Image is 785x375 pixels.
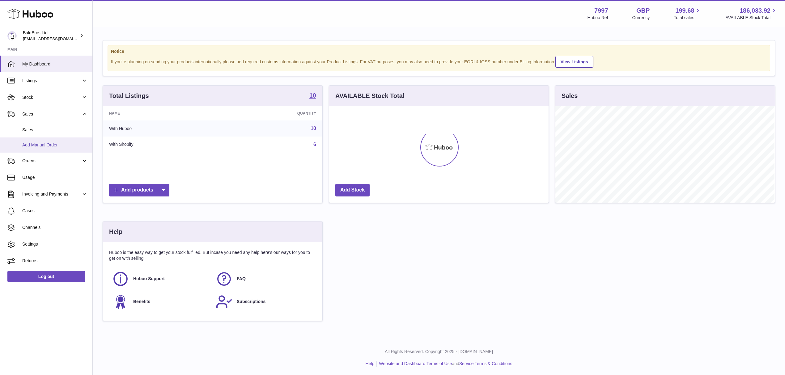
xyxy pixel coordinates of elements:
a: Subscriptions [216,293,313,310]
p: Huboo is the easy way to get your stock fulfilled. But incase you need any help here's our ways f... [109,250,316,261]
div: If you're planning on sending your products internationally please add required customs informati... [111,55,767,68]
th: Name [103,106,221,120]
span: 199.68 [675,6,694,15]
img: internalAdmin-7997@internal.huboo.com [7,31,17,40]
h3: AVAILABLE Stock Total [335,92,404,100]
span: Stock [22,95,81,100]
a: 6 [313,142,316,147]
div: Huboo Ref [588,15,608,21]
span: My Dashboard [22,61,88,67]
strong: 7997 [594,6,608,15]
span: Orders [22,158,81,164]
span: Settings [22,241,88,247]
span: Usage [22,175,88,180]
span: Benefits [133,299,150,305]
a: Add Stock [335,184,370,196]
span: Invoicing and Payments [22,191,81,197]
span: Subscriptions [237,299,265,305]
a: Benefits [112,293,210,310]
p: All Rights Reserved. Copyright 2025 - [DOMAIN_NAME] [98,349,780,355]
h3: Help [109,228,122,236]
strong: GBP [636,6,650,15]
th: Quantity [221,106,322,120]
div: Currency [632,15,650,21]
a: Add products [109,184,169,196]
a: 10 [309,92,316,100]
li: and [377,361,512,367]
div: BaldBros Ltd [23,30,78,42]
span: Channels [22,225,88,230]
span: Sales [22,111,81,117]
span: Listings [22,78,81,84]
span: [EMAIL_ADDRESS][DOMAIN_NAME] [23,36,91,41]
a: View Listings [555,56,593,68]
td: With Shopify [103,137,221,153]
span: Cases [22,208,88,214]
a: 199.68 Total sales [674,6,701,21]
a: Service Terms & Conditions [459,361,512,366]
h3: Total Listings [109,92,149,100]
span: Add Manual Order [22,142,88,148]
a: Website and Dashboard Terms of Use [379,361,452,366]
span: 186,033.92 [740,6,770,15]
a: 186,033.92 AVAILABLE Stock Total [725,6,778,21]
a: 10 [311,126,316,131]
span: AVAILABLE Stock Total [725,15,778,21]
strong: 10 [309,92,316,99]
a: Huboo Support [112,271,210,287]
a: Log out [7,271,85,282]
span: Huboo Support [133,276,165,282]
td: With Huboo [103,120,221,137]
a: Help [366,361,375,366]
span: Total sales [674,15,701,21]
h3: Sales [562,92,578,100]
a: FAQ [216,271,313,287]
span: FAQ [237,276,246,282]
span: Sales [22,127,88,133]
strong: Notice [111,48,767,54]
span: Returns [22,258,88,264]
